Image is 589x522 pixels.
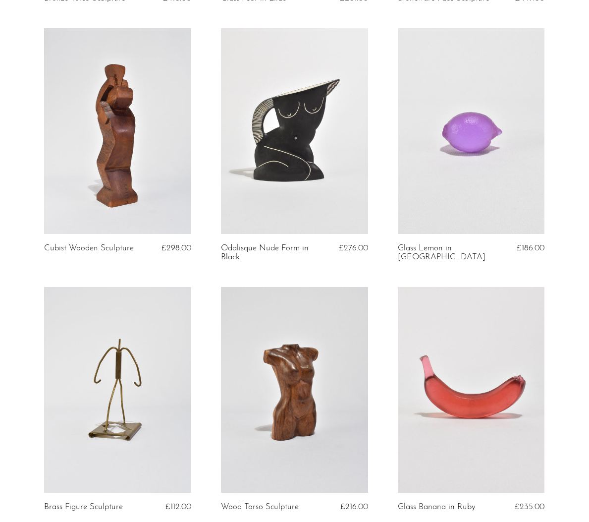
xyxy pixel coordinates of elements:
[44,503,123,512] a: Brass Figure Sculpture
[398,244,495,262] a: Glass Lemon in [GEOGRAPHIC_DATA]
[44,244,134,253] a: Cubist Wooden Sculpture
[161,244,191,252] span: £298.00
[398,503,476,512] a: Glass Banana in Ruby
[517,244,544,252] span: £186.00
[221,244,318,262] a: Odalisque Nude Form in Black
[340,503,368,511] span: £216.00
[339,244,368,252] span: £276.00
[165,503,191,511] span: £112.00
[221,503,299,512] a: Wood Torso Sculpture
[515,503,544,511] span: £235.00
